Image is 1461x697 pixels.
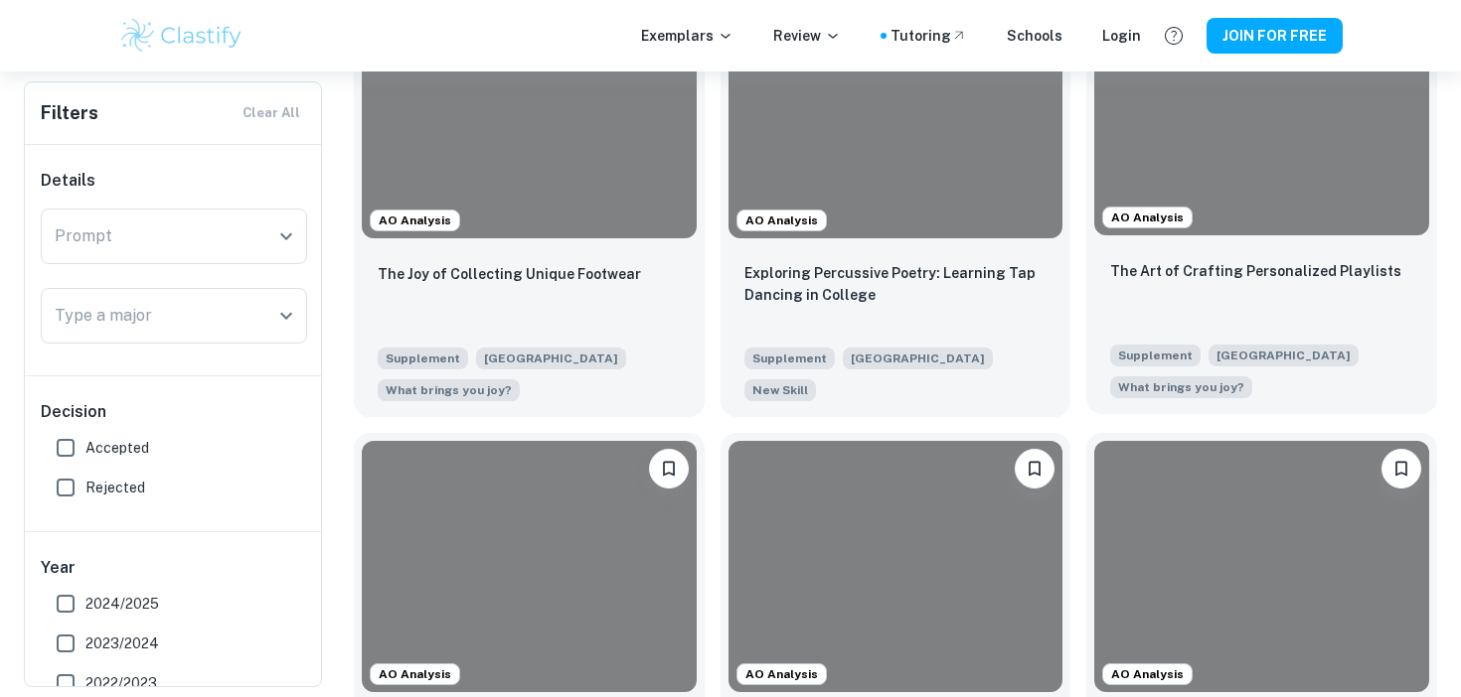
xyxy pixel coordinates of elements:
p: The Joy of Collecting Unique Footwear [378,263,641,285]
span: Supplement [378,348,468,369]
span: Rejected [85,477,145,498]
img: Clastify logo [118,16,244,56]
span: AO Analysis [737,665,826,683]
button: JOIN FOR FREE [1207,18,1343,54]
span: AO Analysis [1103,665,1192,683]
span: AO Analysis [371,211,459,229]
p: Exploring Percussive Poetry: Learning Tap Dancing in College [744,262,1048,306]
span: New Skill [752,381,808,399]
button: Please log in to bookmark exemplars [649,449,689,488]
span: AO Analysis [1103,209,1192,226]
span: What brings you joy? [1110,374,1252,398]
a: Tutoring [891,25,967,47]
button: Help and Feedback [1157,19,1191,53]
span: 2024/2025 [85,593,159,615]
span: Accepted [85,437,149,459]
span: AO Analysis [371,665,459,683]
span: AO Analysis [737,211,826,229]
span: Supplement [744,348,835,369]
a: Schools [1007,25,1062,47]
span: What brings you joy? [1118,378,1244,396]
a: Login [1102,25,1141,47]
span: What brings you joy? [378,377,520,401]
span: 2022/2023 [85,672,157,694]
button: Please log in to bookmark exemplars [1015,449,1055,488]
h6: Details [41,169,307,193]
p: Exemplars [641,25,733,47]
span: 2023/2024 [85,632,159,654]
span: What is a new skill you would like to learn in college? [744,377,816,401]
button: Open [272,302,300,330]
span: [GEOGRAPHIC_DATA] [476,348,626,369]
p: Review [773,25,841,47]
span: What brings you joy? [386,381,512,399]
h6: Decision [41,400,307,424]
span: [GEOGRAPHIC_DATA] [1209,345,1359,366]
p: The Art of Crafting Personalized Playlists [1110,260,1401,282]
h6: Year [41,556,307,580]
span: [GEOGRAPHIC_DATA] [843,348,993,369]
h6: Filters [41,99,98,127]
button: Please log in to bookmark exemplars [1381,449,1421,488]
button: Open [272,222,300,250]
span: Supplement [1110,345,1201,366]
